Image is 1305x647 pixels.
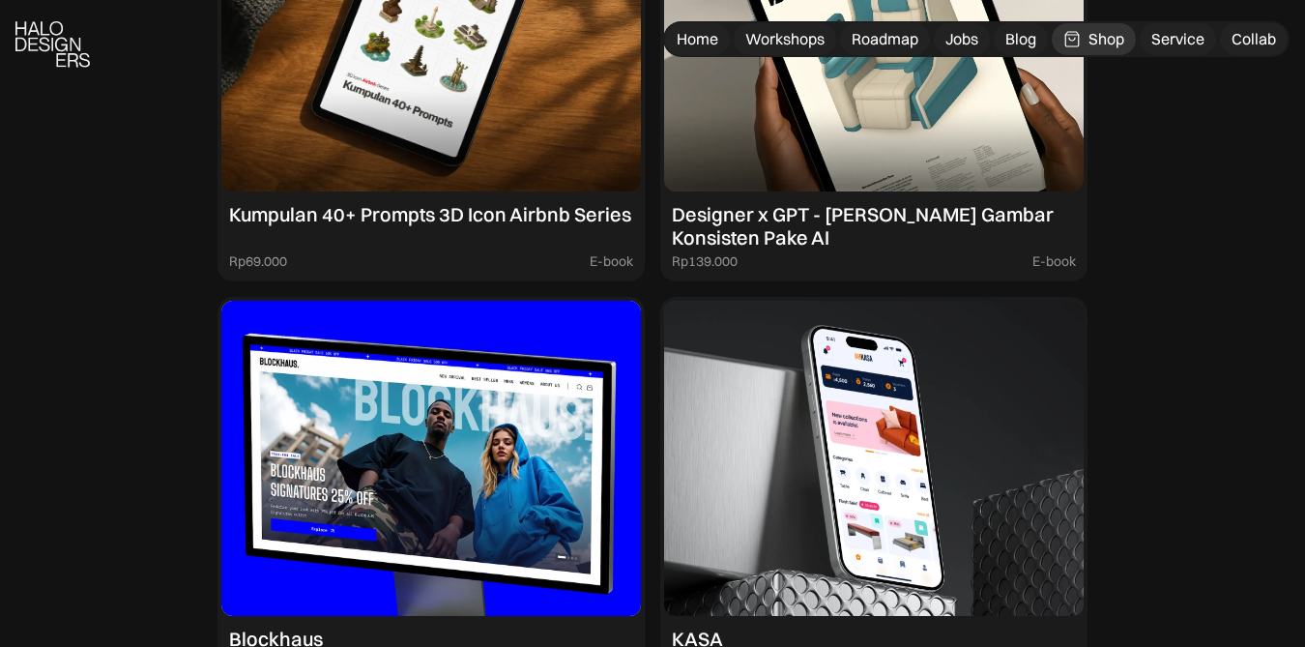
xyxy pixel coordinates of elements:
a: Jobs [934,23,990,55]
div: Kumpulan 40+ Prompts 3D Icon Airbnb Series [229,203,631,226]
a: Blog [994,23,1048,55]
a: Workshops [734,23,836,55]
a: Collab [1220,23,1288,55]
div: Rp139.000 [672,253,738,270]
div: Collab [1232,29,1276,49]
a: Roadmap [840,23,930,55]
div: Blog [1005,29,1036,49]
div: E-book [590,253,633,270]
a: Shop [1052,23,1136,55]
a: Service [1140,23,1216,55]
div: Roadmap [852,29,918,49]
div: Jobs [945,29,978,49]
div: Service [1151,29,1204,49]
div: Designer x GPT - [PERSON_NAME] Gambar Konsisten Pake AI [672,203,1076,250]
a: Home [665,23,730,55]
div: Home [677,29,718,49]
div: E-book [1032,253,1076,270]
div: Shop [1088,29,1124,49]
div: Workshops [745,29,825,49]
div: Rp69.000 [229,253,287,270]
